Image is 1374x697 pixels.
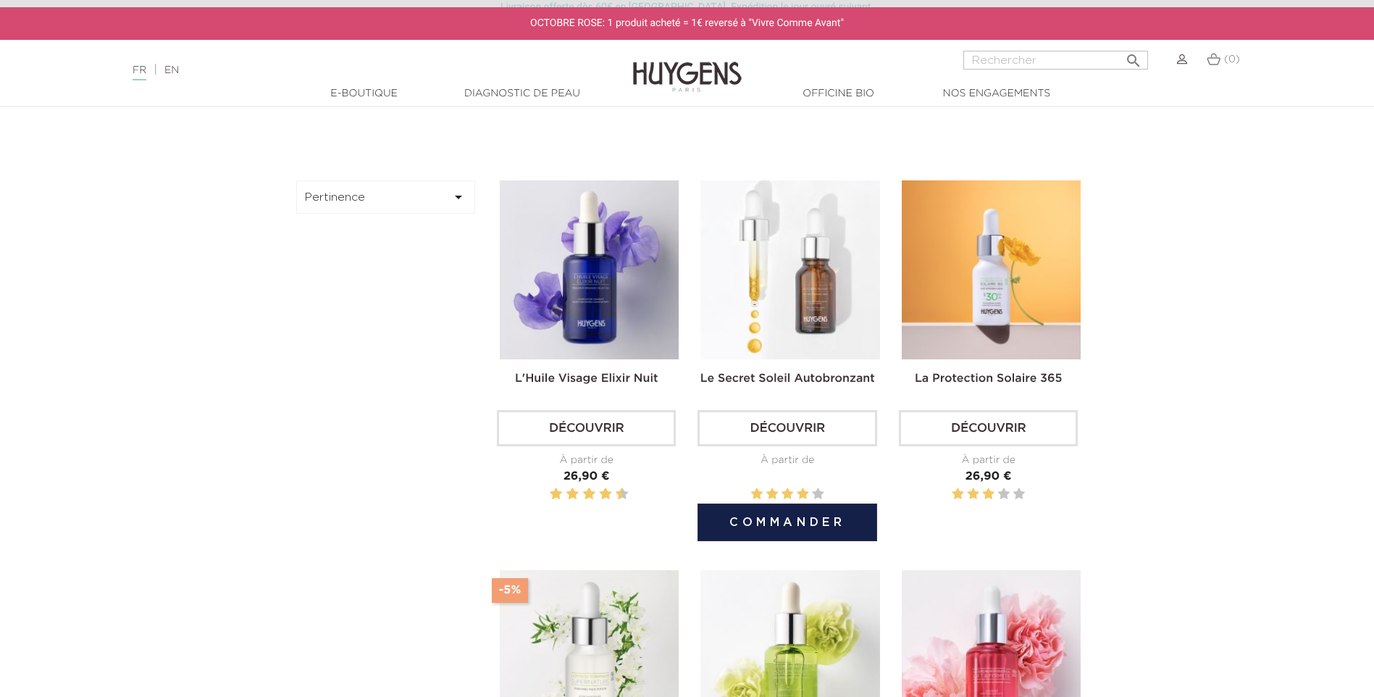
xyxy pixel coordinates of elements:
[547,485,549,504] label: 1
[292,86,437,101] a: E-Boutique
[902,180,1081,359] img: La Protection Solaire 365
[515,373,658,385] a: L'Huile Visage Elixir Nuit
[613,485,615,504] label: 9
[1224,54,1240,64] span: (0)
[983,485,994,504] label: 3
[564,485,566,504] label: 3
[564,471,610,483] span: 26,90 €
[1125,48,1142,65] i: 
[698,504,876,541] button: Commander
[597,485,599,504] label: 7
[952,485,963,504] label: 1
[698,410,876,446] a: Découvrir
[450,188,467,206] i: 
[998,485,1010,504] label: 4
[633,38,742,94] img: Huygens
[965,471,1012,483] span: 26,90 €
[1013,485,1025,504] label: 5
[797,485,808,504] label: 4
[899,410,1078,446] a: Découvrir
[967,485,979,504] label: 2
[164,65,179,75] a: EN
[700,373,875,385] a: Le Secret Soleil Autobronzant
[1120,46,1147,66] button: 
[924,86,1069,101] a: Nos engagements
[766,485,778,504] label: 2
[602,485,609,504] label: 8
[751,485,763,504] label: 1
[963,51,1148,70] input: Rechercher
[782,485,793,504] label: 3
[619,485,626,504] label: 10
[450,86,595,101] a: Diagnostic de peau
[899,453,1078,468] div: À partir de
[296,180,476,214] button: Pertinence
[553,485,560,504] label: 2
[500,180,679,359] img: L'Huile Visage Elixir Nuit
[569,485,577,504] label: 4
[497,410,676,446] a: Découvrir
[766,86,911,101] a: Officine Bio
[125,62,561,79] div: |
[492,578,528,603] span: -5%
[698,453,876,468] div: À partir de
[580,485,582,504] label: 5
[812,485,824,504] label: 5
[915,373,1063,385] a: La Protection Solaire 365
[133,65,146,80] a: FR
[585,485,592,504] label: 6
[497,453,676,468] div: À partir de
